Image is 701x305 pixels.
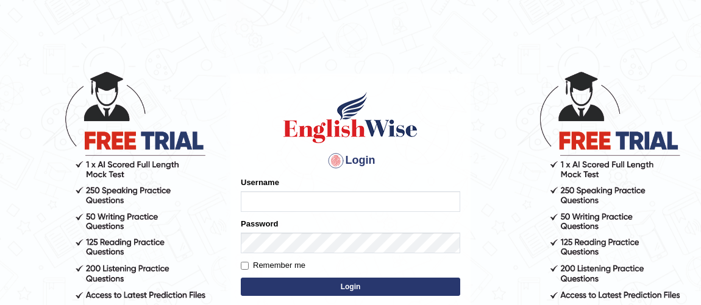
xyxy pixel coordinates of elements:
label: Username [241,177,279,188]
h4: Login [241,151,460,170]
input: Remember me [241,262,249,270]
label: Remember me [241,259,305,272]
button: Login [241,278,460,296]
label: Password [241,218,278,230]
img: Logo of English Wise sign in for intelligent practice with AI [281,90,420,145]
